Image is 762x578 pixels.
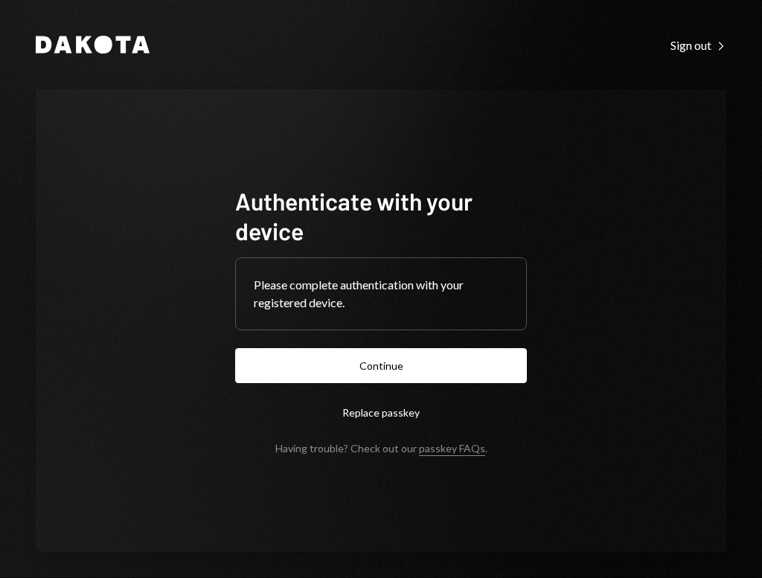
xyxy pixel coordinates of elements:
[275,442,487,455] div: Having trouble? Check out our .
[670,36,726,53] a: Sign out
[235,186,527,245] h1: Authenticate with your device
[235,395,527,430] button: Replace passkey
[235,348,527,383] button: Continue
[419,442,485,456] a: passkey FAQs
[254,276,508,312] div: Please complete authentication with your registered device.
[670,38,726,53] div: Sign out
